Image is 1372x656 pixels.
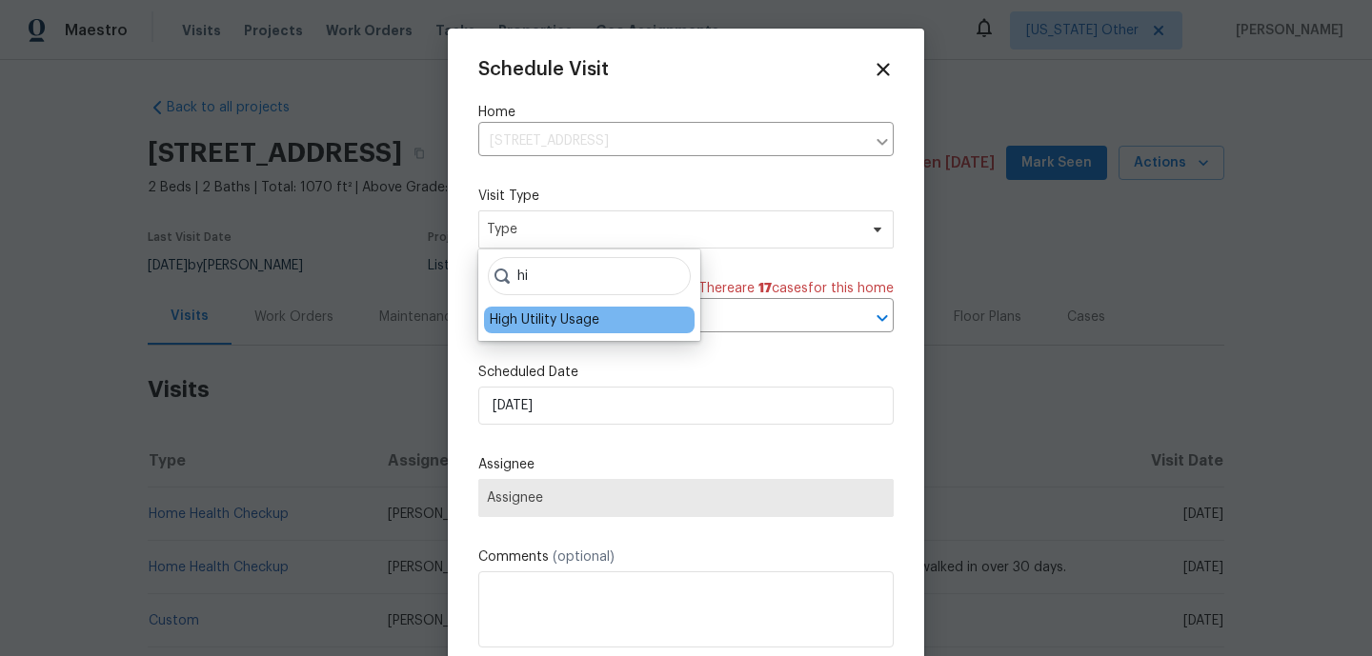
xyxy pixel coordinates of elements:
label: Home [478,103,894,122]
span: Type [487,220,857,239]
span: 17 [758,282,772,295]
button: Open [869,305,896,331]
span: Close [873,59,894,80]
span: Schedule Visit [478,60,609,79]
span: (optional) [553,550,615,564]
div: High Utility Usage [490,310,599,329]
span: There are case s for this home [698,279,894,298]
label: Comments [478,547,894,567]
label: Scheduled Date [478,363,894,382]
input: Enter in an address [478,127,865,156]
input: M/D/YYYY [478,387,894,425]
label: Visit Type [478,187,894,206]
span: Assignee [487,490,885,506]
label: Assignee [478,455,894,474]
